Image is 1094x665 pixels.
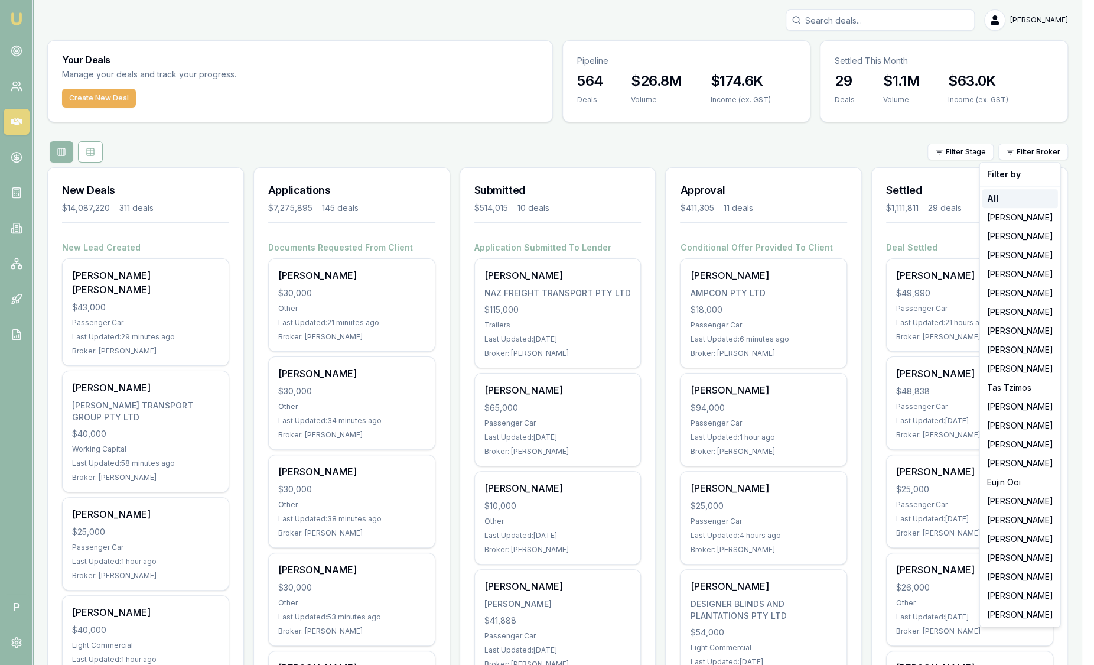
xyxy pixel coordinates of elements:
[982,605,1058,624] div: [PERSON_NAME]
[982,165,1058,184] div: Filter by
[982,473,1058,492] div: Eujin Ooi
[982,227,1058,246] div: [PERSON_NAME]
[982,340,1058,359] div: [PERSON_NAME]
[982,378,1058,397] div: Tas Tzimos
[982,397,1058,416] div: [PERSON_NAME]
[982,530,1058,549] div: [PERSON_NAME]
[982,303,1058,322] div: [PERSON_NAME]
[982,454,1058,473] div: [PERSON_NAME]
[982,416,1058,435] div: [PERSON_NAME]
[987,193,998,205] strong: All
[982,549,1058,567] div: [PERSON_NAME]
[982,265,1058,284] div: [PERSON_NAME]
[982,359,1058,378] div: [PERSON_NAME]
[982,511,1058,530] div: [PERSON_NAME]
[982,435,1058,454] div: [PERSON_NAME]
[982,246,1058,265] div: [PERSON_NAME]
[982,208,1058,227] div: [PERSON_NAME]
[982,322,1058,340] div: [PERSON_NAME]
[982,567,1058,586] div: [PERSON_NAME]
[982,586,1058,605] div: [PERSON_NAME]
[982,492,1058,511] div: [PERSON_NAME]
[982,284,1058,303] div: [PERSON_NAME]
